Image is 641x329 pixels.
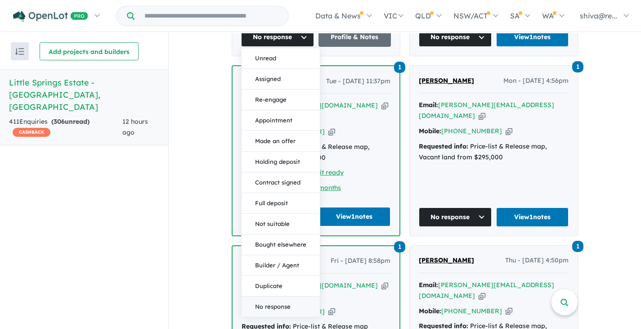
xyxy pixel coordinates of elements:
[328,307,335,316] button: Copy
[242,193,320,214] button: Full deposit
[381,101,388,110] button: Copy
[136,6,287,26] input: Try estate name, suburb, builder or developer
[572,61,583,72] span: 1
[300,168,344,176] a: Deposit ready
[328,127,335,136] button: Copy
[9,117,122,138] div: 411 Enquir ies
[13,11,88,22] img: Openlot PRO Logo White
[9,77,159,113] h5: Little Springs Estate - [GEOGRAPHIC_DATA] , [GEOGRAPHIC_DATA]
[419,307,441,315] strong: Mobile:
[241,48,320,317] div: No response
[242,110,320,131] button: Appointment
[242,90,320,110] button: Re-engage
[318,207,391,226] a: View1notes
[40,42,139,60] button: Add projects and builders
[503,76,569,86] span: Mon - [DATE] 4:56pm
[242,255,320,276] button: Builder / Agent
[572,241,583,252] span: 1
[242,276,320,297] button: Duplicate
[506,126,512,136] button: Copy
[496,27,569,47] a: View1notes
[242,152,320,172] button: Holding deposit
[441,307,502,315] a: [PHONE_NUMBER]
[242,172,320,193] button: Contract signed
[13,128,50,137] span: CASHBACK
[419,281,554,300] a: [PERSON_NAME][EMAIL_ADDRESS][DOMAIN_NAME]
[331,256,390,266] span: Fri - [DATE] 8:58pm
[572,240,583,252] a: 1
[419,281,438,289] strong: Email:
[479,111,485,121] button: Copy
[419,76,474,86] a: [PERSON_NAME]
[381,281,388,290] button: Copy
[242,48,320,69] button: Unread
[318,27,391,47] a: Profile & Notes
[419,127,441,135] strong: Mobile:
[419,77,474,85] span: [PERSON_NAME]
[419,101,554,120] a: [PERSON_NAME][EMAIL_ADDRESS][DOMAIN_NAME]
[394,241,405,252] span: 1
[419,207,492,227] button: No response
[580,11,617,20] span: shiva@re...
[394,62,405,73] span: 1
[394,240,405,252] a: 1
[572,60,583,72] a: 1
[54,117,65,126] span: 306
[506,306,512,316] button: Copy
[326,76,390,87] span: Tue - [DATE] 11:37pm
[242,297,320,317] button: No response
[242,69,320,90] button: Assigned
[419,141,569,163] div: Price-list & Release map, Vacant land from $295,000
[51,117,90,126] strong: ( unread)
[419,27,492,47] button: No response
[441,127,502,135] a: [PHONE_NUMBER]
[122,117,148,136] span: 12 hours ago
[479,291,485,301] button: Copy
[419,256,474,264] span: [PERSON_NAME]
[394,60,405,72] a: 1
[419,255,474,266] a: [PERSON_NAME]
[15,48,24,55] img: sort.svg
[505,255,569,266] span: Thu - [DATE] 4:50pm
[419,142,468,150] strong: Requested info:
[241,27,314,47] button: No response
[242,234,320,255] button: Bought elsewhere
[419,101,438,109] strong: Email:
[242,131,320,152] button: Made an offer
[496,207,569,227] a: View1notes
[242,214,320,234] button: Not suitable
